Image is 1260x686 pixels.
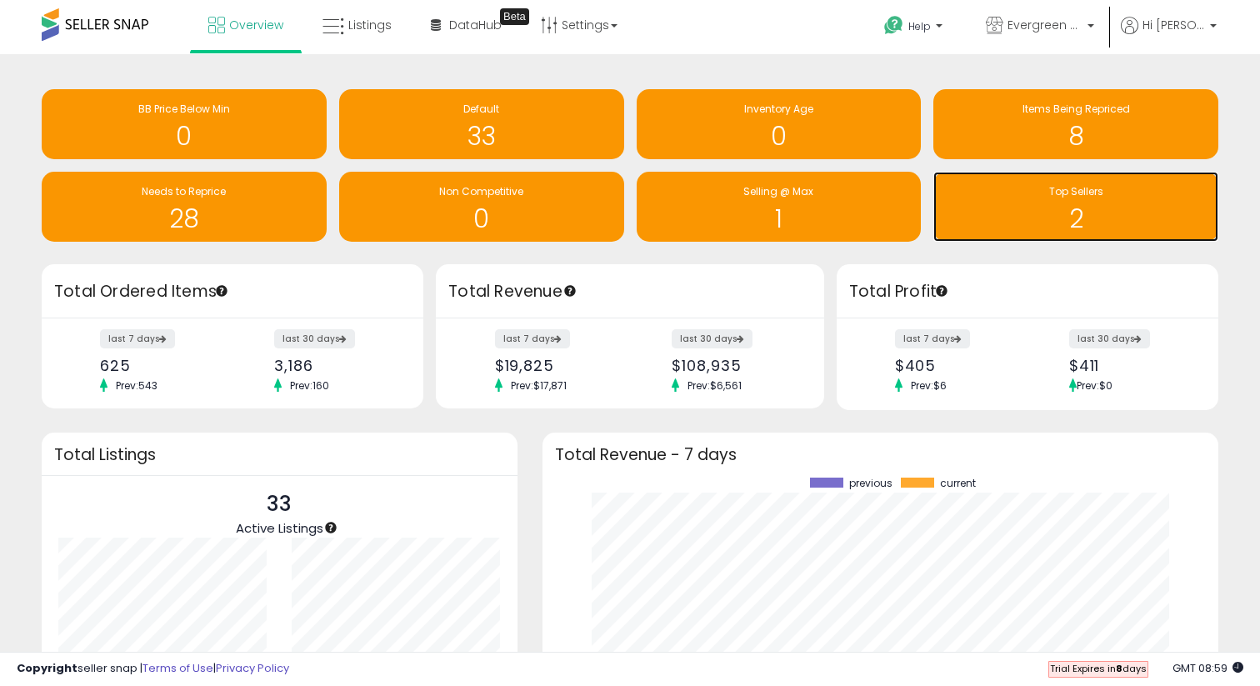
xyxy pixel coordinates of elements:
[1116,662,1122,675] b: 8
[1069,357,1189,374] div: $411
[236,488,323,520] p: 33
[1022,102,1130,116] span: Items Being Repriced
[871,3,959,54] a: Help
[17,660,77,676] strong: Copyright
[448,280,812,303] h3: Total Revenue
[100,357,220,374] div: 625
[274,329,355,348] label: last 30 days
[1172,660,1243,676] span: 2025-08-16 08:59 GMT
[902,378,955,393] span: Prev: $6
[895,357,1015,374] div: $405
[637,172,922,242] a: Selling @ Max 1
[282,378,337,393] span: Prev: 160
[339,172,624,242] a: Non Competitive 0
[934,283,949,298] div: Tooltip anchor
[236,519,323,537] span: Active Listings
[347,123,616,150] h1: 33
[645,123,913,150] h1: 0
[672,357,794,374] div: $108,935
[743,184,813,198] span: Selling @ Max
[216,660,289,676] a: Privacy Policy
[463,102,499,116] span: Default
[274,357,394,374] div: 3,186
[933,172,1218,242] a: Top Sellers 2
[50,123,318,150] h1: 0
[933,89,1218,159] a: Items Being Repriced 8
[883,15,904,36] i: Get Help
[942,123,1210,150] h1: 8
[449,17,502,33] span: DataHub
[645,205,913,233] h1: 1
[1049,184,1103,198] span: Top Sellers
[323,520,338,535] div: Tooltip anchor
[849,478,892,489] span: previous
[347,205,616,233] h1: 0
[142,660,213,676] a: Terms of Use
[942,205,1210,233] h1: 2
[439,184,523,198] span: Non Competitive
[229,17,283,33] span: Overview
[348,17,392,33] span: Listings
[672,329,752,348] label: last 30 days
[1121,17,1217,54] a: Hi [PERSON_NAME]
[940,478,976,489] span: current
[42,172,327,242] a: Needs to Reprice 28
[637,89,922,159] a: Inventory Age 0
[555,448,1206,461] h3: Total Revenue - 7 days
[138,102,230,116] span: BB Price Below Min
[908,19,931,33] span: Help
[502,378,575,393] span: Prev: $17,871
[42,89,327,159] a: BB Price Below Min 0
[107,378,166,393] span: Prev: 543
[495,357,617,374] div: $19,825
[744,102,813,116] span: Inventory Age
[1077,378,1112,393] span: Prev: $0
[1142,17,1205,33] span: Hi [PERSON_NAME]
[849,280,1206,303] h3: Total Profit
[142,184,226,198] span: Needs to Reprice
[17,661,289,677] div: seller snap | |
[214,283,229,298] div: Tooltip anchor
[895,329,970,348] label: last 7 days
[339,89,624,159] a: Default 33
[679,378,750,393] span: Prev: $6,561
[500,8,529,25] div: Tooltip anchor
[1069,329,1150,348] label: last 30 days
[1050,662,1147,675] span: Trial Expires in days
[54,280,411,303] h3: Total Ordered Items
[1007,17,1082,33] span: Evergreen Titans
[495,329,570,348] label: last 7 days
[100,329,175,348] label: last 7 days
[54,448,505,461] h3: Total Listings
[50,205,318,233] h1: 28
[562,283,577,298] div: Tooltip anchor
